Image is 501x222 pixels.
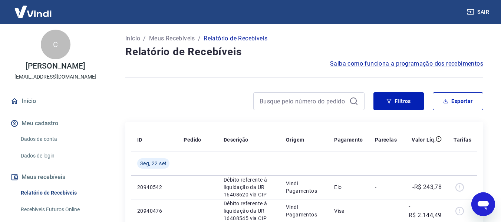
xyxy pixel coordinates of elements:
[433,92,483,110] button: Exportar
[14,73,96,81] p: [EMAIL_ADDRESS][DOMAIN_NAME]
[125,44,483,59] h4: Relatório de Recebíveis
[18,202,102,217] a: Recebíveis Futuros Online
[9,0,57,23] img: Vindi
[9,169,102,185] button: Meus recebíveis
[137,183,172,191] p: 20940542
[9,93,102,109] a: Início
[184,136,201,143] p: Pedido
[204,34,267,43] p: Relatório de Recebíveis
[26,62,85,70] p: [PERSON_NAME]
[198,34,201,43] p: /
[224,200,274,222] p: Débito referente à liquidação da UR 16408545 via CIP
[375,183,397,191] p: -
[41,30,70,59] div: C
[137,136,142,143] p: ID
[471,192,495,216] iframe: Botão para abrir a janela de mensagens
[330,59,483,68] a: Saiba como funciona a programação dos recebimentos
[454,136,471,143] p: Tarifas
[409,202,442,220] p: -R$ 2.144,49
[286,180,322,195] p: Vindi Pagamentos
[286,203,322,218] p: Vindi Pagamentos
[260,96,346,107] input: Busque pelo número do pedido
[140,160,167,167] span: Seg, 22 set
[224,176,274,198] p: Débito referente à liquidação da UR 16408620 via CIP
[149,34,195,43] a: Meus Recebíveis
[9,115,102,132] button: Meu cadastro
[224,136,248,143] p: Descrição
[412,183,442,192] p: -R$ 243,78
[125,34,140,43] a: Início
[286,136,304,143] p: Origem
[334,183,363,191] p: Elo
[334,136,363,143] p: Pagamento
[137,207,172,215] p: 20940476
[375,207,397,215] p: -
[375,136,397,143] p: Parcelas
[18,185,102,201] a: Relatório de Recebíveis
[143,34,146,43] p: /
[412,136,436,143] p: Valor Líq.
[334,207,363,215] p: Visa
[18,132,102,147] a: Dados da conta
[465,5,492,19] button: Sair
[18,148,102,163] a: Dados de login
[373,92,424,110] button: Filtros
